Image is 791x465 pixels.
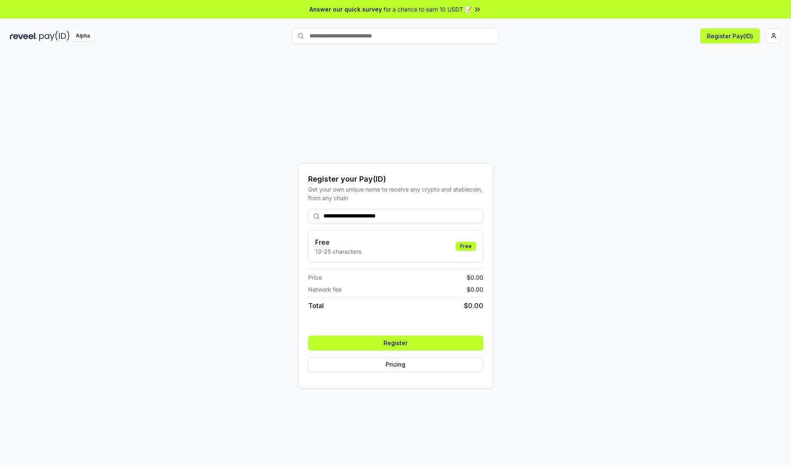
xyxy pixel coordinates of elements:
[464,301,483,311] span: $ 0.00
[308,357,483,372] button: Pricing
[10,31,37,41] img: reveel_dark
[384,5,472,14] span: for a chance to earn 10 USDT 📝
[308,301,324,311] span: Total
[71,31,94,41] div: Alpha
[467,285,483,294] span: $ 0.00
[308,285,342,294] span: Network fee
[308,273,322,282] span: Price
[39,31,70,41] img: pay_id
[308,185,483,202] div: Get your own unique name to receive any crypto and stablecoin, from any chain
[315,247,361,256] p: 13-25 characters
[700,28,760,43] button: Register Pay(ID)
[467,273,483,282] span: $ 0.00
[456,242,476,251] div: Free
[309,5,382,14] span: Answer our quick survey
[315,237,361,247] h3: Free
[308,336,483,351] button: Register
[308,173,483,185] div: Register your Pay(ID)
